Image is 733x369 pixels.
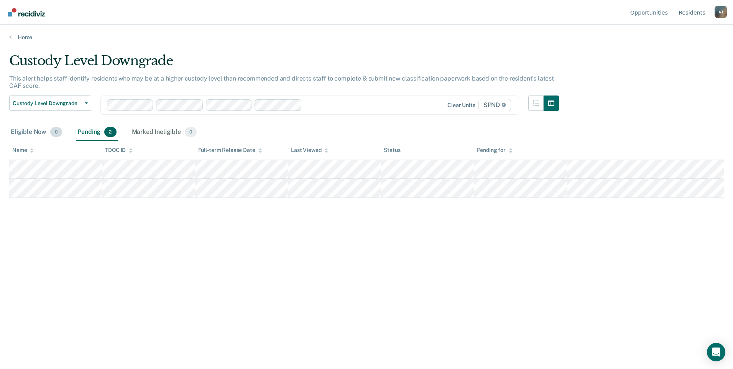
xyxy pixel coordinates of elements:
span: 2 [104,127,116,137]
div: Full-term Release Date [198,147,262,153]
div: Pending for [477,147,513,153]
div: Pending2 [76,124,118,141]
button: Profile dropdown button [715,6,727,18]
p: This alert helps staff identify residents who may be at a higher custody level than recommended a... [9,75,554,89]
div: Name [12,147,34,153]
div: Last Viewed [291,147,328,153]
div: Marked Ineligible0 [130,124,199,141]
img: Recidiviz [8,8,45,16]
span: 0 [50,127,62,137]
div: Open Intercom Messenger [707,343,725,361]
div: Clear units [447,102,475,109]
div: Eligible Now0 [9,124,64,141]
div: A J [715,6,727,18]
span: SPND [478,99,511,111]
span: 0 [185,127,197,137]
div: Custody Level Downgrade [9,53,559,75]
div: TDOC ID [105,147,133,153]
a: Home [9,34,724,41]
span: Custody Level Downgrade [13,100,82,107]
div: Status [384,147,400,153]
button: Custody Level Downgrade [9,96,91,111]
